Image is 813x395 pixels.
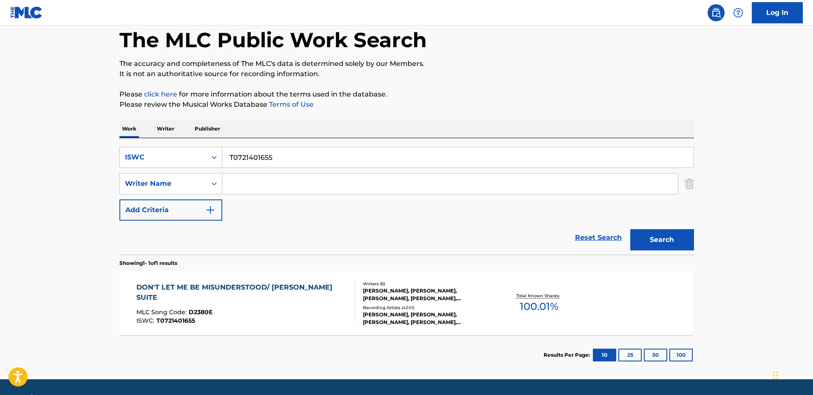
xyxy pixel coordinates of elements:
[156,317,195,324] span: T0721401655
[363,287,491,302] div: [PERSON_NAME], [PERSON_NAME], [PERSON_NAME], [PERSON_NAME], [PERSON_NAME]
[192,120,223,138] p: Publisher
[205,205,215,215] img: 9d2ae6d4665cec9f34b9.svg
[730,4,747,21] div: Help
[363,311,491,326] div: [PERSON_NAME], [PERSON_NAME], [PERSON_NAME], [PERSON_NAME], [PERSON_NAME]
[136,282,348,303] div: DON'T LET ME BE MISUNDERSTOOD/ [PERSON_NAME] SUITE
[516,293,562,299] p: Total Known Shares:
[119,120,139,138] p: Work
[119,259,177,267] p: Showing 1 - 1 of 1 results
[571,228,626,247] a: Reset Search
[119,27,427,53] h1: The MLC Public Work Search
[363,281,491,287] div: Writers ( 6 )
[593,349,616,361] button: 10
[520,299,558,314] span: 100.01 %
[771,354,813,395] iframe: Chat Widget
[125,152,201,162] div: ISWC
[618,349,642,361] button: 25
[773,363,778,388] div: Drag
[119,147,694,255] form: Search Form
[154,120,177,138] p: Writer
[189,308,212,316] span: D2380E
[125,179,201,189] div: Writer Name
[10,6,43,19] img: MLC Logo
[669,349,693,361] button: 100
[685,173,694,194] img: Delete Criterion
[144,90,177,98] a: click here
[644,349,667,361] button: 50
[711,8,721,18] img: search
[136,308,189,316] span: MLC Song Code :
[119,89,694,99] p: Please for more information about the terms used in the database.
[733,8,743,18] img: help
[267,100,314,108] a: Terms of Use
[630,229,694,250] button: Search
[119,99,694,110] p: Please review the Musical Works Database
[708,4,725,21] a: Public Search
[363,304,491,311] div: Recording Artists ( 4241 )
[136,317,156,324] span: ISWC :
[119,59,694,69] p: The accuracy and completeness of The MLC's data is determined solely by our Members.
[119,199,222,221] button: Add Criteria
[544,351,592,359] p: Results Per Page:
[119,69,694,79] p: It is not an authoritative source for recording information.
[752,2,803,23] a: Log In
[119,271,694,335] a: DON'T LET ME BE MISUNDERSTOOD/ [PERSON_NAME] SUITEMLC Song Code:D2380EISWC:T0721401655Writers (6)...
